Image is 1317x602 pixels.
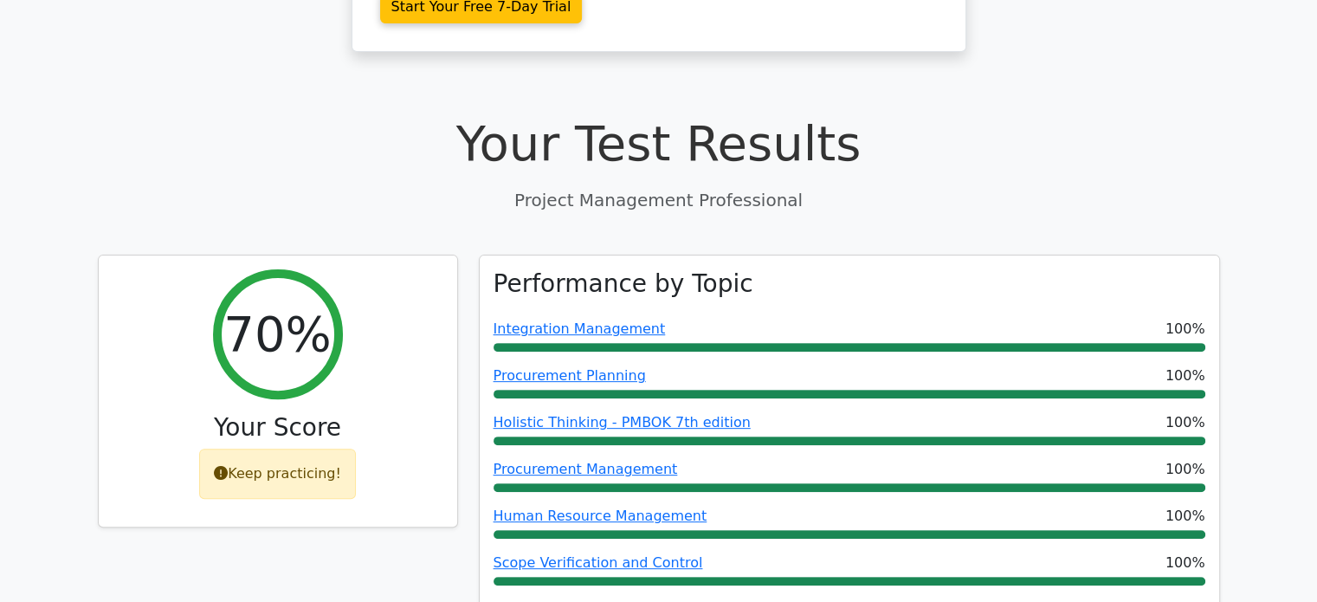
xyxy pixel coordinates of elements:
[223,305,331,363] h2: 70%
[98,114,1220,172] h1: Your Test Results
[1165,319,1205,340] span: 100%
[1165,506,1205,527] span: 100%
[494,269,753,299] h3: Performance by Topic
[1165,459,1205,480] span: 100%
[113,413,443,443] h3: Your Score
[494,367,646,384] a: Procurement Planning
[199,449,356,499] div: Keep practicing!
[1165,366,1205,386] span: 100%
[1165,412,1205,433] span: 100%
[494,320,666,337] a: Integration Management
[494,554,703,571] a: Scope Verification and Control
[494,508,707,524] a: Human Resource Management
[98,187,1220,213] p: Project Management Professional
[494,461,678,477] a: Procurement Management
[1165,553,1205,573] span: 100%
[494,414,751,430] a: Holistic Thinking - PMBOK 7th edition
